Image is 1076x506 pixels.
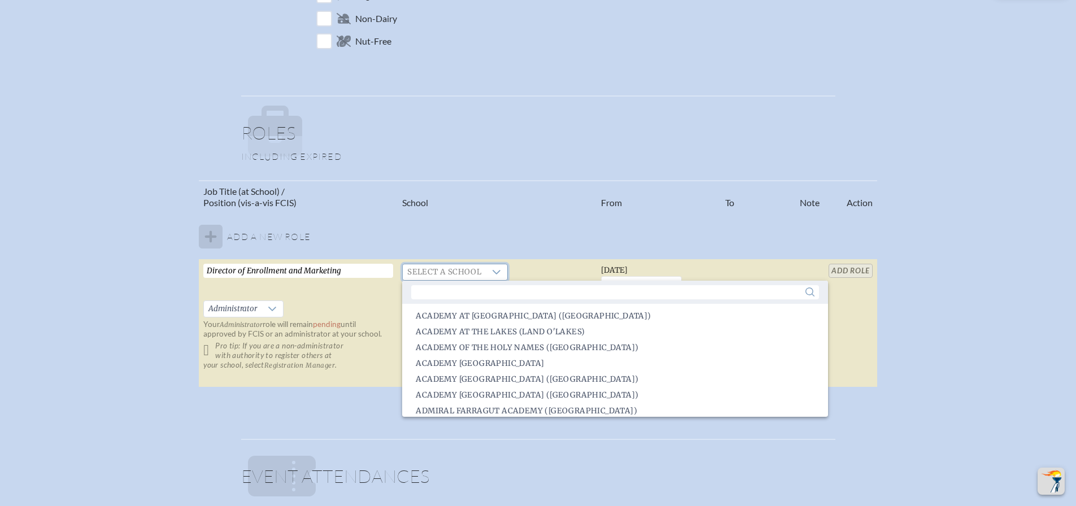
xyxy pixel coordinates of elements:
span: Select a school [403,264,486,280]
li: Academy Prep Center of Lakeland [402,356,827,372]
span: Academy at [GEOGRAPHIC_DATA] ([GEOGRAPHIC_DATA]) [416,311,651,322]
li: Academy at Ocean Reef (Key Largo) [402,308,827,324]
span: Academy [GEOGRAPHIC_DATA] ([GEOGRAPHIC_DATA]) [416,390,638,401]
span: Administrator [220,321,263,329]
p: Your role will remain until approved by FCIS or an administrator at your school. [203,320,393,339]
th: Job Title (at School) / Position (vis-a-vis FCIS) [199,181,398,213]
li: Academy Prep Center of Tampa (Tampa) [402,387,827,403]
li: Academy Prep Center of St. Petersburg (St. Petersburg) [402,372,827,387]
th: From [596,181,720,213]
span: Admiral Farragut Academy ([GEOGRAPHIC_DATA]) [416,405,637,417]
span: Registration Manager [264,361,335,369]
span: [DATE] [601,265,628,275]
span: Academy [GEOGRAPHIC_DATA] ([GEOGRAPHIC_DATA]) [416,374,638,385]
span: pending [313,320,341,329]
input: Job Title, eg, Science Teacher, 5th Grade [203,264,393,278]
p: Including expired [241,151,835,162]
h1: Roles [241,124,835,151]
span: Academy at the Lakes (Land O'Lakes) [416,326,585,338]
p: Pro tip: If you are a non-administrator with authority to register others at your school, select . [203,341,393,370]
img: To the top [1040,470,1062,492]
th: Note [795,181,824,213]
button: Scroll Top [1038,468,1065,495]
span: Nut-Free [355,36,391,47]
span: Academy [GEOGRAPHIC_DATA] [416,358,544,369]
span: Non-Dairy [355,13,397,24]
span: Academy of the Holy Names ([GEOGRAPHIC_DATA]) [416,342,638,354]
span: Administrator [204,301,262,317]
th: School [398,181,596,213]
h1: Event Attendances [241,467,835,494]
th: To [721,181,796,213]
li: Academy at the Lakes (Land O'Lakes) [402,324,827,340]
li: Admiral Farragut Academy (St. Petersburg) [402,403,827,419]
th: Action [824,181,877,213]
li: Academy of the Holy Names (Tampa) [402,340,827,356]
